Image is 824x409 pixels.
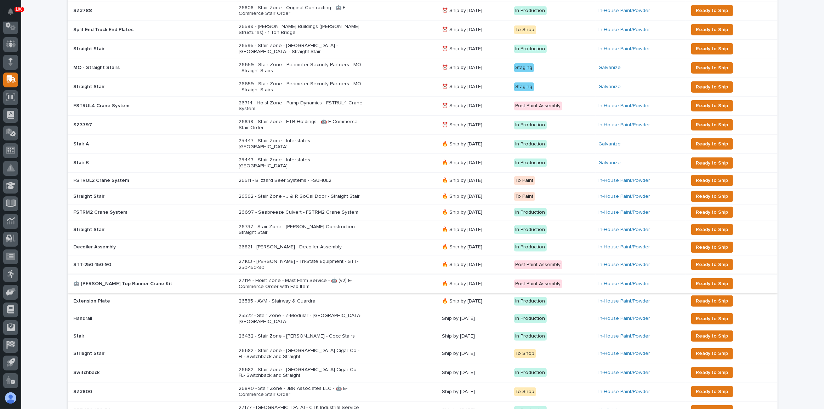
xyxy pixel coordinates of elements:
div: To Shop [514,349,536,358]
div: To Paint [514,176,535,185]
tr: SZ3797SZ3797 26839 - Stair Zone - ETB Holdings - 🤖 E-Commerce Stair Order⏰ Ship by [DATE]In Produ... [68,115,778,134]
p: FSTRUL4 Crane System [73,102,131,109]
button: Ready to Ship [691,295,733,307]
p: Split End Truck End Plates [73,25,135,33]
p: Switchback [73,368,101,376]
p: SZ3800 [73,387,93,395]
button: Ready to Ship [691,191,733,202]
p: 26839 - Stair Zone - ETB Holdings - 🤖 E-Commerce Stair Order [239,119,363,131]
span: Ready to Ship [696,25,728,34]
button: Ready to Ship [691,175,733,186]
p: SZ3788 [73,6,93,14]
p: FSTRM2 Crane System [73,208,129,215]
span: Ready to Ship [696,64,728,72]
p: 26511 - Blizzard Beer Systems - FSUHUL2 [239,178,363,184]
p: Striaght Stair [73,349,106,357]
button: Ready to Ship [691,157,733,169]
p: 🔥 Ship by [DATE] [442,298,508,304]
button: Ready to Ship [691,81,733,93]
a: In-House Paint/Powder [598,389,650,395]
button: Ready to Ship [691,278,733,289]
p: Ship by [DATE] [442,316,508,322]
span: Ready to Ship [696,208,728,217]
span: Ready to Ship [696,349,728,358]
p: ⏰ Ship by [DATE] [442,46,508,52]
p: STT-250-150-90 [73,260,113,268]
div: Post-Paint Assembly [514,102,562,110]
div: In Production [514,45,547,53]
button: Ready to Ship [691,100,733,111]
div: Staging [514,63,534,72]
span: Ready to Ship [696,83,728,91]
span: Ready to Ship [696,176,728,185]
p: 🔥 Ship by [DATE] [442,227,508,233]
p: 🔥 Ship by [DATE] [442,262,508,268]
div: To Paint [514,192,535,201]
p: 26682 - Stair Zone - [GEOGRAPHIC_DATA] Cigar Co - FL- Switchback and Straight [239,348,363,360]
p: 25447 - Stair Zone - Interstates - [GEOGRAPHIC_DATA] [239,157,363,169]
p: Stair [73,332,86,339]
p: 27103 - [PERSON_NAME] - Tri-State Equipment - STT-250-150-90 [239,259,363,271]
p: 26659 - Stair Zone - Perimeter Security Partners - MO - Straight Stairs [239,62,363,74]
p: 26808 - Stair Zone - Original Contracting - 🤖 E-Commerce Stair Order [239,5,363,17]
span: Ready to Ship [696,387,728,396]
a: In-House Paint/Powder [598,244,650,250]
tr: Straight StairStraight Stair 26737 - Stair Zone - [PERSON_NAME] Construction - Straight Stair🔥 Sh... [68,220,778,240]
p: FSTRUL2 Crane System [73,176,130,184]
button: users-avatar [3,391,18,405]
a: In-House Paint/Powder [598,8,650,14]
button: Ready to Ship [691,224,733,235]
button: Ready to Ship [691,259,733,270]
a: Galvanize [598,160,621,166]
button: Ready to Ship [691,5,733,16]
p: Ship by [DATE] [442,333,508,339]
button: Ready to Ship [691,313,733,324]
tr: Stair BStair B 25447 - Stair Zone - Interstates - [GEOGRAPHIC_DATA]🔥 Ship by [DATE]In ProductionG... [68,154,778,173]
p: Straight Stair [73,192,106,200]
p: ⏰ Ship by [DATE] [442,103,508,109]
tr: Extension PlateExtension Plate 26585 - AVM - Stairway & Guardrail🔥 Ship by [DATE]In ProductionIn-... [68,293,778,309]
div: Post-Paint Assembly [514,280,562,288]
p: Straight Stair [73,45,106,52]
p: 26562 - Stair Zone - J & R SoCal Door - Straight Stair [239,194,363,200]
p: Ship by [DATE] [442,351,508,357]
p: 26682 - Stair Zone - [GEOGRAPHIC_DATA] Cigar Co - FL- Switchback and Straight [239,367,363,379]
p: 26589 - [PERSON_NAME] Buildings ([PERSON_NAME] Structures) - 1 Ton Bridge [239,24,363,36]
tr: Decoiler AssemblyDecoiler Assembly 26821 - [PERSON_NAME] - Decoiler Assembly🔥 Ship by [DATE]In Pr... [68,239,778,255]
tr: FSTRM2 Crane SystemFSTRM2 Crane System 26697 - Seabreeze Culvert - FSTRM2 Crane System🔥 Ship by [... [68,204,778,220]
p: Ship by [DATE] [442,389,508,395]
a: In-House Paint/Powder [598,103,650,109]
a: In-House Paint/Powder [598,122,650,128]
p: 🔥 Ship by [DATE] [442,194,508,200]
p: ⏰ Ship by [DATE] [442,84,508,90]
p: Straight Stair [73,225,106,233]
a: In-House Paint/Powder [598,370,650,376]
tr: FSTRUL2 Crane SystemFSTRUL2 Crane System 26511 - Blizzard Beer Systems - FSUHUL2🔥 Ship by [DATE]T... [68,173,778,189]
div: In Production [514,121,547,129]
p: 🔥 Ship by [DATE] [442,281,508,287]
tr: FSTRUL4 Crane SystemFSTRUL4 Crane System 26714 - Hoist Zone - Pump Dynamics - FSTRUL4 Crane Syste... [68,97,778,116]
tr: SwitchbackSwitchback 26682 - Stair Zone - [GEOGRAPHIC_DATA] Cigar Co - FL- Switchback and Straigh... [68,363,778,382]
a: In-House Paint/Powder [598,333,650,339]
span: Ready to Ship [696,6,728,15]
tr: StairStair 26432 - Stair Zone - [PERSON_NAME] - Cocc StairsShip by [DATE]In ProductionIn-House Pa... [68,328,778,344]
tr: Straight StairStraight Stair 26595 - Stair Zone - [GEOGRAPHIC_DATA] - [GEOGRAPHIC_DATA] - Straigh... [68,39,778,58]
p: Handrail [73,314,93,322]
p: 27114 - Hoist Zone - Mast Farm Service - 🤖 (v2) E-Commerce Order with Fab Item [239,278,363,290]
p: 26585 - AVM - Stairway & Guardrail [239,298,363,304]
button: Ready to Ship [691,242,733,253]
tr: Straight StairStraight Stair 26659 - Stair Zone - Perimeter Security Partners - MO - Straight Sta... [68,77,778,97]
p: 🔥 Ship by [DATE] [442,141,508,147]
p: 26432 - Stair Zone - [PERSON_NAME] - Cocc Stairs [239,333,363,339]
p: Decoiler Assembly [73,243,117,250]
a: In-House Paint/Powder [598,262,650,268]
span: Ready to Ship [696,102,728,110]
div: In Production [514,208,547,217]
p: 25447 - Stair Zone - Interstates - [GEOGRAPHIC_DATA] [239,138,363,150]
tr: Striaght StairStriaght Stair 26682 - Stair Zone - [GEOGRAPHIC_DATA] Cigar Co - FL- Switchback and... [68,344,778,363]
tr: Split End Truck End PlatesSplit End Truck End Plates 26589 - [PERSON_NAME] Buildings ([PERSON_NAM... [68,20,778,39]
p: Stair A [73,140,90,147]
span: Ready to Ship [696,315,728,323]
span: Ready to Ship [696,260,728,269]
a: In-House Paint/Powder [598,209,650,215]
